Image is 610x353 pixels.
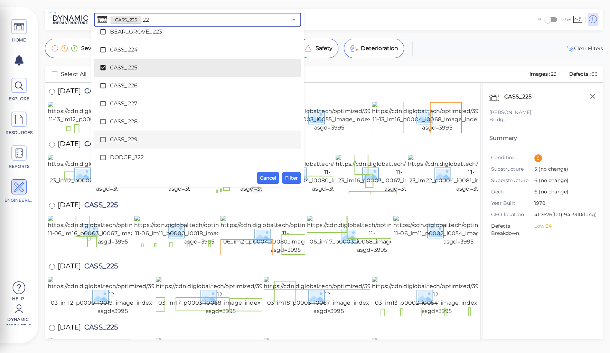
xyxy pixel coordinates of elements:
[534,222,591,230] li: Low: 34
[4,96,34,102] span: EXPLORE
[491,177,534,184] span: Superstructure
[81,140,118,150] span: CASS_225
[3,19,35,43] a: HOME
[58,140,81,150] span: [DATE]
[220,216,351,254] img: https://cdn.diglobal.tech/optimized/3995/2019-11-06_im21_p0004_i0080_image_index_1.png?asgd=3995
[489,109,596,116] div: [PERSON_NAME]
[58,324,81,333] span: [DATE]
[110,46,285,54] span: CASS_224
[534,188,591,196] span: 6
[81,263,118,272] span: CASS_225
[111,17,141,23] span: CASS_225
[3,112,35,136] a: RESOURCES
[134,216,264,246] img: https://cdn.diglobal.tech/optimized/3995/2019-11-06_im11_p0000_i0018_image_index_1.png?asgd=3995
[537,189,569,195] span: (no change)
[537,13,571,26] div: All Unique
[110,28,285,36] span: BEAR_GROVE_223
[3,316,33,325] span: Dynamic Infra CS-6
[534,154,542,162] div: 5
[81,44,104,53] span: Severity
[48,277,178,315] img: https://cdn.diglobal.tech/optimized/3995/2015-12-03_im12_p0000_i0019_image_index_2.png?asgd=3995
[534,165,591,173] span: 5
[289,15,299,25] button: Close
[48,154,175,193] img: https://cdn.diglobal.tech/width210/3995/2021-11-23_im12_p0002_i0055_image_index_2.png?asgd=3995
[569,71,591,77] span: Defects :
[260,174,276,182] span: Cancel
[58,201,81,211] span: [DATE]
[110,82,285,90] span: CASS_226
[491,188,534,195] span: Deck
[336,154,463,193] img: https://cdn.diglobal.tech/width210/3995/2021-11-23_im16_p0003_i0067_image_index_1.png?asgd=3995
[566,44,603,53] button: Clear Fliters
[361,44,398,53] span: Deterioration
[551,71,556,77] span: 23
[285,174,298,182] span: Filter
[81,324,118,333] span: CASS_225
[315,44,332,53] span: Safety
[491,200,534,207] span: Year Built
[61,70,87,78] span: Select All
[81,201,118,211] span: CASS_225
[81,87,118,97] span: CASS_225
[4,197,34,203] span: ENGINEERING
[110,153,285,162] span: DODGE_322
[4,163,34,170] span: REPORTS
[372,102,503,132] img: https://cdn.diglobal.tech/optimized/3995/2023-11-13_im16_p0004_i0068_image_index_1.png?asgd=3995
[491,165,534,173] span: Substructure
[537,166,568,172] span: (no change)
[491,211,534,218] span: GEO location
[264,102,395,132] img: https://cdn.diglobal.tech/optimized/3995/2023-11-13_im11_p0003_i0055_image_index_1.png?asgd=3995
[3,145,35,170] a: REPORTS
[534,211,597,219] span: 41.7676 (lat) -94.3310 (long)
[110,117,285,126] span: CASS_228
[58,263,81,272] span: [DATE]
[372,277,502,315] img: https://cdn.diglobal.tech/optimized/3995/2015-12-03_im13_p0002_i0054_image_index_1.png?asgd=3995
[264,154,391,193] img: https://cdn.diglobal.tech/width210/3995/2021-11-23_im21_p0004_i0080_image_index_1.png?asgd=3995
[307,216,437,254] img: https://cdn.diglobal.tech/optimized/3995/2019-11-06_im17_p0003_i0068_image_index_2.png?asgd=3995
[529,71,551,77] span: Images :
[48,102,179,132] img: https://cdn.diglobal.tech/optimized/3995/2023-11-13_im12_p0003_i0056_image_index_2.png?asgd=3995
[110,64,285,72] span: CASS_225
[393,216,524,246] img: https://cdn.diglobal.tech/optimized/3995/2019-11-06_im11_p0002_i0054_image_index_1.png?asgd=3995
[264,277,394,315] img: https://cdn.diglobal.tech/optimized/3995/2015-12-03_im18_p0003_i0067_image_index_1.png?asgd=3995
[257,172,279,184] button: Cancel
[591,71,598,77] span: 66
[581,322,605,348] iframe: Chat
[3,78,35,102] a: EXPLORE
[110,135,285,144] span: CASS_229
[48,216,178,246] img: https://cdn.diglobal.tech/optimized/3995/2019-11-06_im16_p0003_i0067_image_index_1.png?asgd=3995
[4,130,34,136] span: RESOURCES
[491,222,534,237] span: Defects Breakdown
[3,179,35,203] a: ENGINEERING
[408,154,535,193] img: https://cdn.diglobal.tech/width210/3995/2021-11-23_im22_p0004_i0081_image_index_2.png?asgd=3995
[110,99,285,108] span: CASS_227
[503,91,541,105] div: CASS_225
[489,134,596,142] div: Summary
[534,200,591,208] span: 1978
[537,177,569,183] span: (no change)
[491,154,534,161] span: Condition
[58,87,81,97] span: [DATE]
[4,37,34,43] span: HOME
[489,116,596,123] div: Bridge
[156,277,286,315] img: https://cdn.diglobal.tech/optimized/3995/2015-12-03_im17_p0003_i0068_image_index_2.png?asgd=3995
[282,172,301,184] button: Filter
[3,296,33,301] span: Help
[534,177,591,185] span: 6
